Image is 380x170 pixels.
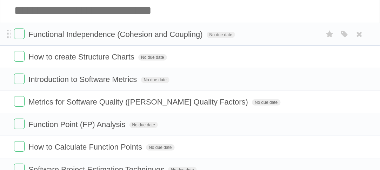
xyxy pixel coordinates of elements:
[207,32,235,38] span: No due date
[14,96,25,107] label: Done
[28,52,136,61] span: How to create Structure Charts
[28,120,127,129] span: Function Point (FP) Analysis
[28,97,250,106] span: Metrics for Software Quality ([PERSON_NAME] Quality Factors)
[28,143,144,151] span: How to Calculate Function Points
[252,99,280,106] span: No due date
[323,29,336,40] label: Star task
[28,75,139,84] span: Introduction to Software Metrics
[141,77,169,83] span: No due date
[138,54,167,61] span: No due date
[14,51,25,62] label: Done
[14,74,25,84] label: Done
[14,29,25,39] label: Done
[14,141,25,152] label: Done
[14,119,25,129] label: Done
[129,122,158,128] span: No due date
[28,30,205,39] span: Functional Independence (Cohesion and Coupling)
[146,144,174,151] span: No due date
